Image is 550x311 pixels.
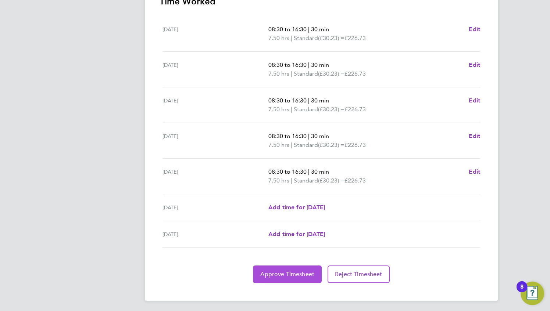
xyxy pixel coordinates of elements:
[291,177,292,184] span: |
[344,177,366,184] span: £226.73
[469,96,480,105] a: Edit
[308,26,310,33] span: |
[268,204,325,211] span: Add time for [DATE]
[469,167,480,176] a: Edit
[268,106,289,113] span: 7.50 hrs
[268,61,307,68] span: 08:30 to 16:30
[268,168,307,175] span: 08:30 to 16:30
[294,69,318,78] span: Standard
[268,141,289,148] span: 7.50 hrs
[268,35,289,41] span: 7.50 hrs
[328,265,390,283] button: Reject Timesheet
[308,61,310,68] span: |
[469,168,480,175] span: Edit
[294,176,318,185] span: Standard
[162,96,268,114] div: [DATE]
[268,177,289,184] span: 7.50 hrs
[162,25,268,43] div: [DATE]
[521,282,544,305] button: Open Resource Center, 8 new notifications
[268,231,325,238] span: Add time for [DATE]
[311,97,329,104] span: 30 min
[308,133,310,140] span: |
[318,35,344,41] span: (£30.23) =
[311,168,329,175] span: 30 min
[268,133,307,140] span: 08:30 to 16:30
[311,61,329,68] span: 30 min
[469,26,480,33] span: Edit
[268,203,325,212] a: Add time for [DATE]
[318,106,344,113] span: (£30.23) =
[344,35,366,41] span: £226.73
[162,132,268,149] div: [DATE]
[318,70,344,77] span: (£30.23) =
[268,70,289,77] span: 7.50 hrs
[162,167,268,185] div: [DATE]
[335,271,382,278] span: Reject Timesheet
[291,70,292,77] span: |
[291,35,292,41] span: |
[311,133,329,140] span: 30 min
[318,141,344,148] span: (£30.23) =
[268,97,307,104] span: 08:30 to 16:30
[469,132,480,141] a: Edit
[291,106,292,113] span: |
[520,287,524,296] div: 8
[344,106,366,113] span: £226.73
[469,61,480,68] span: Edit
[268,230,325,239] a: Add time for [DATE]
[469,133,480,140] span: Edit
[294,141,318,149] span: Standard
[311,26,329,33] span: 30 min
[253,265,322,283] button: Approve Timesheet
[268,26,307,33] span: 08:30 to 16:30
[260,271,314,278] span: Approve Timesheet
[308,168,310,175] span: |
[294,105,318,114] span: Standard
[162,230,268,239] div: [DATE]
[344,70,366,77] span: £226.73
[469,25,480,34] a: Edit
[469,61,480,69] a: Edit
[308,97,310,104] span: |
[469,97,480,104] span: Edit
[344,141,366,148] span: £226.73
[291,141,292,148] span: |
[162,203,268,212] div: [DATE]
[294,34,318,43] span: Standard
[318,177,344,184] span: (£30.23) =
[162,61,268,78] div: [DATE]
